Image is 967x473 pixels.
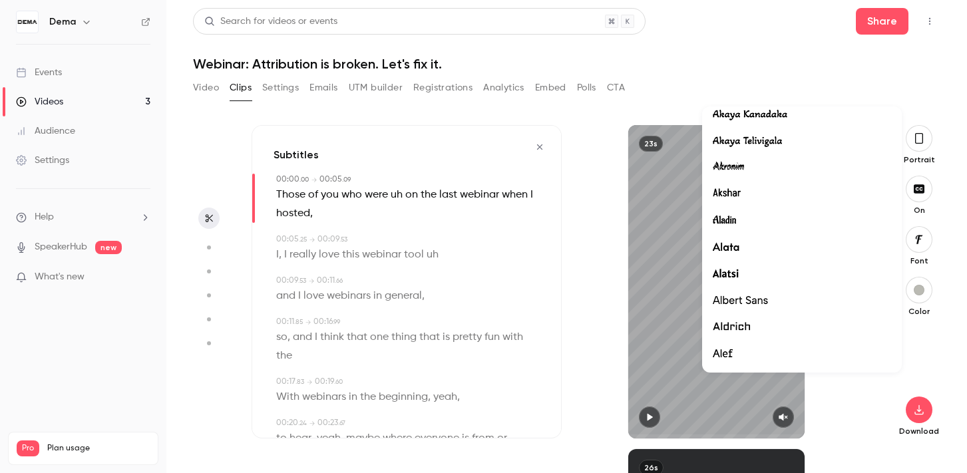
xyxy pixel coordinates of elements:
span: Akaya Telivigala [713,132,782,150]
span: Alata [713,239,739,256]
span: Akaya Kanadaka [713,106,787,123]
span: Aladin [713,212,736,230]
span: Alatsi [713,265,739,283]
span: Alegreya [713,372,749,389]
span: Alef [713,345,733,363]
span: Aldrich [713,319,751,336]
span: Akronim [713,159,744,176]
span: Akshar [713,186,741,203]
span: Albert Sans [713,292,768,309]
